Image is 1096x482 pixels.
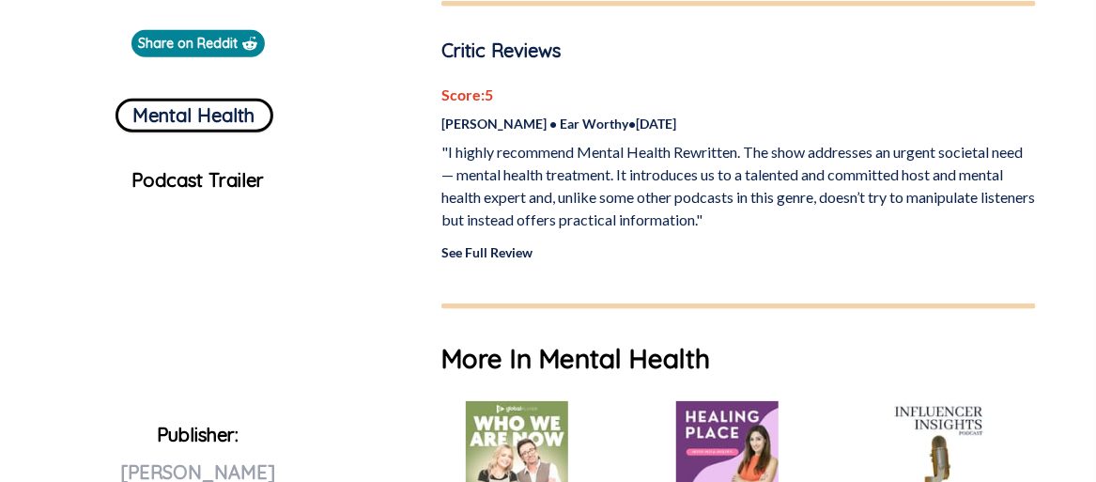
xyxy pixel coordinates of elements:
p: [PERSON_NAME] • Ear Worthy • [DATE] [441,114,1036,133]
p: Podcast Trailer [15,166,380,194]
a: Share on Reddit [131,30,265,57]
p: "I highly recommend Mental Health Rewritten. The show addresses an urgent societal need — mental ... [441,141,1036,231]
p: Critic Reviews [441,37,1036,65]
p: Score: 5 [441,84,1036,106]
a: See Full Review [441,244,533,260]
h1: More In Mental Health [441,339,1036,379]
button: Mental Health [116,99,273,132]
a: Mental Health [116,91,273,132]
